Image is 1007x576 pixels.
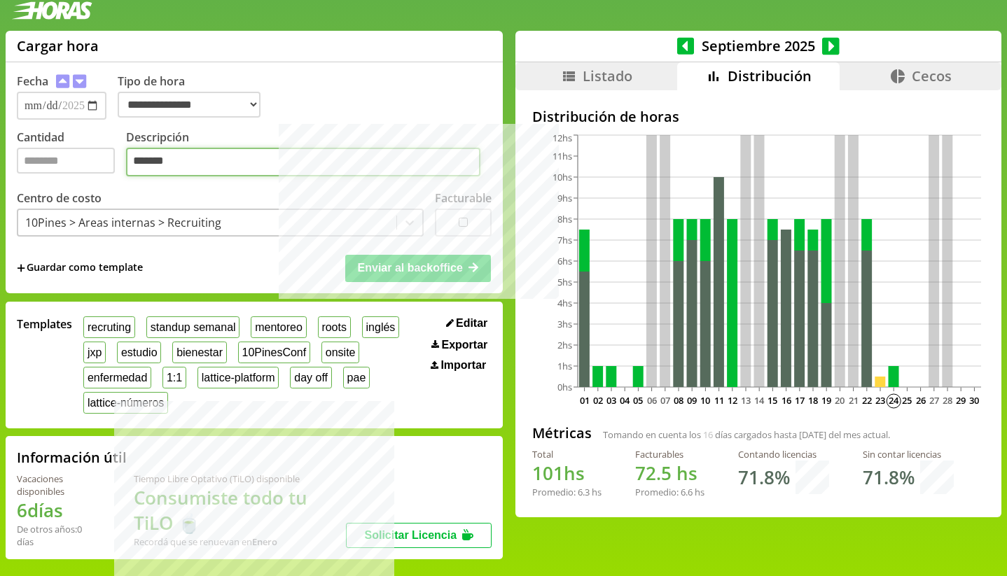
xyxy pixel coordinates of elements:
tspan: 2hs [557,339,572,351]
button: 1:1 [162,367,186,388]
div: Total [532,448,602,461]
tspan: 5hs [557,276,572,288]
text: 07 [660,394,670,407]
h1: 6 días [17,498,100,523]
button: estudio [117,342,161,363]
text: 18 [808,394,818,407]
text: 21 [848,394,858,407]
button: roots [318,316,351,338]
tspan: 3hs [557,318,572,330]
tspan: 9hs [557,192,572,204]
text: 26 [915,394,925,407]
span: 72.5 [635,461,672,486]
div: Recordá que se renuevan en [134,535,346,548]
button: 10PinesConf [238,342,310,363]
text: 08 [674,394,683,407]
text: 01 [579,394,589,407]
span: + [17,260,25,276]
text: 15 [768,394,777,407]
div: Facturables [635,448,704,461]
label: Facturable [435,190,492,206]
span: Importar [440,359,486,372]
tspan: 12hs [553,132,572,144]
text: 27 [929,394,939,407]
span: 6.6 [681,486,693,498]
text: 22 [862,394,872,407]
div: Contando licencias [738,448,829,461]
span: Templates [17,316,72,332]
tspan: 8hs [557,213,572,225]
span: Cecos [912,66,952,85]
tspan: 1hs [557,360,572,372]
label: Descripción [126,129,492,181]
div: Vacaciones disponibles [17,472,100,498]
tspan: 6hs [557,255,572,267]
label: Fecha [17,73,48,89]
button: mentoreo [251,316,306,338]
div: Promedio: hs [635,486,704,498]
button: day off [290,367,331,388]
button: inglés [362,316,399,338]
div: Sin contar licencias [863,448,954,461]
h1: 71.8 % [863,465,915,490]
span: 6.3 [578,486,590,498]
label: Tipo de hora [118,73,272,120]
tspan: 0hs [557,381,572,393]
text: 25 [902,394,912,407]
h2: Distribución de horas [532,107,985,126]
text: 10 [700,394,710,407]
text: 05 [633,394,643,407]
div: Tiempo Libre Optativo (TiLO) disponible [134,472,346,485]
select: Tipo de hora [118,92,261,118]
text: 02 [593,394,603,407]
span: Tomando en cuenta los días cargados hasta [DATE] del mes actual. [603,428,890,441]
button: Solicitar Licencia [346,523,492,548]
button: onsite [321,342,359,363]
text: 04 [620,394,630,407]
span: 16 [703,428,713,441]
text: 29 [956,394,966,407]
label: Centro de costo [17,190,102,206]
h2: Información útil [17,448,127,467]
button: lattice-platform [197,367,279,388]
label: Cantidad [17,129,126,181]
span: 101 [532,461,564,486]
input: Cantidad [17,148,115,174]
button: bienestar [172,342,226,363]
span: Septiembre 2025 [694,36,822,55]
text: 17 [795,394,805,407]
h1: hs [635,461,704,486]
text: 12 [728,394,737,407]
span: Editar [456,317,487,330]
span: Listado [583,66,632,85]
button: Exportar [427,338,492,352]
h2: Métricas [532,423,592,442]
span: Distribución [728,66,812,85]
text: 28 [943,394,952,407]
text: 16 [781,394,791,407]
span: Enviar al backoffice [358,262,463,274]
button: Editar [442,316,492,330]
h1: Cargar hora [17,36,99,55]
text: 24 [889,394,899,407]
tspan: 11hs [553,150,572,162]
text: 23 [875,394,885,407]
span: Solicitar Licencia [364,529,457,541]
h1: Consumiste todo tu TiLO 🍵 [134,485,346,535]
div: 10Pines > Areas internas > Recruiting [25,215,221,230]
text: 06 [646,394,656,407]
img: logotipo [11,1,92,20]
tspan: 10hs [553,171,572,183]
button: enfermedad [83,367,151,388]
text: 09 [687,394,697,407]
div: De otros años: 0 días [17,523,100,548]
text: 30 [969,394,979,407]
text: 20 [835,394,845,407]
b: Enero [252,535,277,548]
text: 14 [754,394,765,407]
textarea: Descripción [126,148,480,177]
text: 19 [821,394,831,407]
button: jxp [83,342,106,363]
button: standup semanal [146,316,239,338]
button: pae [343,367,370,388]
